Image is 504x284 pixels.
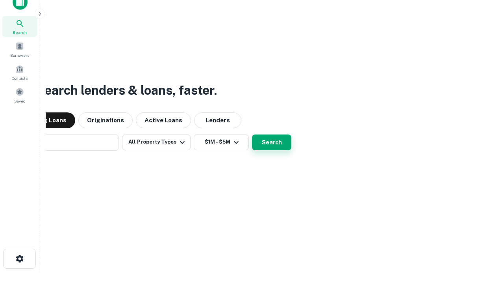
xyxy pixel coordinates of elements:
[2,16,37,37] a: Search
[194,112,241,128] button: Lenders
[136,112,191,128] button: Active Loans
[12,75,28,81] span: Contacts
[13,29,27,35] span: Search
[78,112,133,128] button: Originations
[194,135,249,150] button: $1M - $5M
[10,52,29,58] span: Borrowers
[14,98,26,104] span: Saved
[36,81,217,100] h3: Search lenders & loans, faster.
[122,135,191,150] button: All Property Types
[2,84,37,106] a: Saved
[2,62,37,83] a: Contacts
[2,39,37,60] a: Borrowers
[252,135,291,150] button: Search
[465,221,504,259] iframe: Chat Widget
